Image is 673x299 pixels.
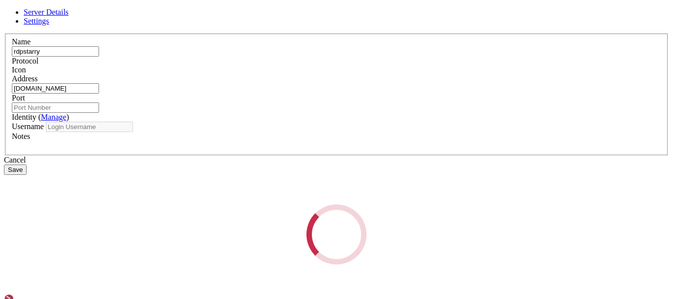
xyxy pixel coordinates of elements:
[12,57,38,65] label: Protocol
[41,113,67,121] a: Manage
[24,8,68,16] a: Server Details
[12,37,31,46] label: Name
[12,102,99,113] input: Port Number
[12,66,26,74] label: Icon
[12,122,44,131] label: Username
[38,113,69,121] span: ( )
[12,74,37,83] label: Address
[306,204,367,265] div: Loading...
[12,46,99,57] input: Server Name
[4,156,669,165] div: Cancel
[12,132,30,140] label: Notes
[12,83,99,94] input: Host Name or IP
[12,94,25,102] label: Port
[46,122,133,132] input: Login Username
[12,113,69,121] label: Identity
[24,17,49,25] a: Settings
[4,165,27,175] button: Save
